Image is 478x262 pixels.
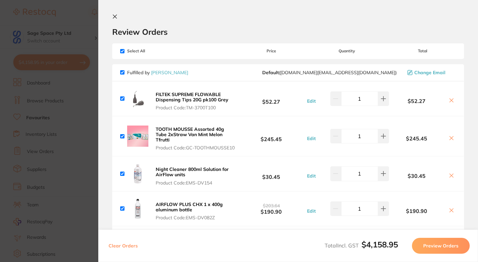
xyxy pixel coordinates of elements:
[127,88,148,109] img: bnhtMm1sdA
[414,70,445,75] span: Change Email
[156,166,229,178] b: Night Cleaner 800ml Solution for AirFlow units
[156,180,236,185] span: Product Code: EMS-DV154
[154,91,238,111] button: FILTEK SUPREME FLOWABLE Dispensing Tips 20G pk100 Grey Product Code:TM-3700T100
[156,201,223,213] b: AIRFLOW PLUS CHX 1 x 400g aluminum bottle
[389,135,444,141] b: $245.45
[305,49,389,53] span: Quantity
[238,49,305,53] span: Price
[156,91,228,103] b: FILTEK SUPREME FLOWABLE Dispensing Tips 20G pk100 Grey
[127,70,188,75] p: Fulfilled by
[154,166,238,185] button: Night Cleaner 800ml Solution for AirFlow units Product Code:EMS-DV154
[405,70,456,76] button: Change Email
[120,49,187,53] span: Select All
[361,239,398,249] b: $4,158.95
[389,98,444,104] b: $52.27
[412,238,470,254] button: Preview Orders
[156,215,236,220] span: Product Code: EMS-DV082Z
[238,92,305,105] b: $52.27
[127,163,148,184] img: aW5xM25vZw
[156,105,236,110] span: Product Code: TM-3700T100
[389,49,456,53] span: Total
[127,126,148,147] img: MnlvZnA2ag
[325,242,398,249] span: Total Incl. GST
[156,145,236,150] span: Product Code: GC-TOOTHMOUSSE10
[156,126,224,143] b: TOOTH MOUSSE Assorted 40g Tube 2xStraw Van Mint Melon Tfrutti
[262,70,279,76] b: Default
[238,130,305,142] b: $245.45
[263,203,280,209] span: $203.64
[112,27,464,37] h2: Review Orders
[154,201,238,221] button: AIRFLOW PLUS CHX 1 x 400g aluminum bottle Product Code:EMS-DV082Z
[389,208,444,214] b: $190.90
[238,168,305,180] b: $30.45
[305,208,318,214] button: Edit
[305,98,318,104] button: Edit
[154,126,238,151] button: TOOTH MOUSSE Assorted 40g Tube 2xStraw Van Mint Melon Tfrutti Product Code:GC-TOOTHMOUSSE10
[151,70,188,76] a: [PERSON_NAME]
[238,202,305,215] b: $190.90
[127,198,148,219] img: bWE1Nm9rcw
[389,173,444,179] b: $30.45
[262,70,397,75] span: customer.care@henryschein.com.au
[107,238,140,254] button: Clear Orders
[305,173,318,179] button: Edit
[305,135,318,141] button: Edit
